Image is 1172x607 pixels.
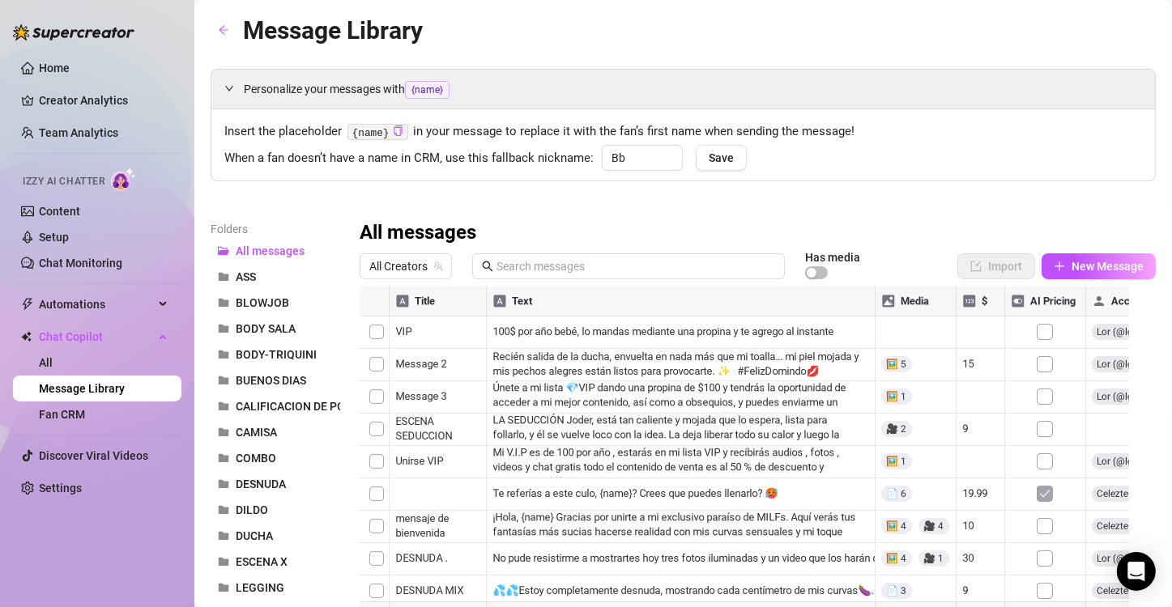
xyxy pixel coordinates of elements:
button: All messages [211,238,340,264]
span: folder [218,323,229,334]
span: folder-open [218,245,229,257]
span: DESNUDA [236,478,286,490]
span: Personalize your messages with [244,80,1142,99]
span: folder [218,582,229,593]
a: Discover Viral Videos [39,449,148,462]
span: Izzy AI Chatter [23,174,104,189]
span: folder [218,375,229,386]
button: BUENOS DIAS [211,367,340,393]
span: folder [218,504,229,516]
button: ASS [211,264,340,290]
a: Settings [39,482,82,495]
span: folder [218,349,229,360]
span: folder [218,271,229,282]
button: Click to Copy [393,125,403,138]
div: Personalize your messages with{name} [211,70,1155,108]
span: folder [218,452,229,464]
article: Message Library [243,11,423,49]
span: Chat Copilot [39,324,154,350]
a: Creator Analytics [39,87,168,113]
span: BODY-TRIQUINI [236,348,317,361]
h3: All messages [360,220,476,246]
button: CAMISA [211,419,340,445]
article: Has media [805,253,860,262]
span: folder [218,297,229,308]
div: Open Intercom Messenger [1117,552,1156,591]
img: Chat Copilot [21,331,32,342]
button: DUCHA [211,523,340,549]
span: thunderbolt [21,298,34,311]
a: Home [39,62,70,74]
button: DESNUDA [211,471,340,497]
span: Insert the placeholder in your message to replace it with the fan’s first name when sending the m... [224,122,1142,142]
span: When a fan doesn’t have a name in CRM, use this fallback nickname: [224,149,594,168]
span: folder [218,530,229,541]
span: Save [709,151,734,164]
article: Folders [211,220,340,238]
img: logo-BBDzfeDw.svg [13,24,134,40]
a: Message Library [39,382,125,395]
a: Fan CRM [39,408,85,421]
span: {name} [405,81,450,99]
span: Automations [39,291,154,317]
span: team [433,261,443,271]
span: BLOWJOB [236,296,289,309]
button: New Message [1042,253,1156,279]
span: BODY SALA [236,322,296,335]
span: ESCENA X [236,555,288,568]
button: COMBO [211,445,340,471]
span: folder [218,427,229,438]
button: Import [957,253,1035,279]
img: AI Chatter [111,168,136,191]
input: Search messages [497,257,775,275]
a: Chat Monitoring [39,257,122,270]
code: {name} [347,124,408,141]
span: folder [218,401,229,412]
button: BODY SALA [211,316,340,342]
span: copy [393,125,403,136]
span: CAMISA [236,426,277,439]
span: DILDO [236,503,268,516]
a: Content [39,205,80,218]
span: folder [218,556,229,567]
span: All messages [236,244,305,257]
button: CALIFICACION DE POLLA [211,393,340,419]
span: DUCHA [236,529,273,542]
span: COMBO [236,452,276,465]
span: ASS [236,270,256,283]
span: LEGGING [236,581,284,594]
span: BUENOS DIAS [236,374,306,387]
button: Save [696,145,747,171]
a: Team Analytics [39,126,118,139]
span: CALIFICACION DE POLLA [236,400,365,413]
span: folder [218,478,229,490]
span: arrow-left [218,24,229,36]
span: search [482,261,493,272]
button: BLOWJOB [211,290,340,316]
button: LEGGING [211,575,340,601]
span: expanded [224,83,234,93]
a: All [39,356,53,369]
a: Setup [39,231,69,244]
span: New Message [1072,260,1144,273]
span: All Creators [369,254,442,278]
button: BODY-TRIQUINI [211,342,340,367]
button: DILDO [211,497,340,523]
button: ESCENA X [211,549,340,575]
span: plus [1054,261,1065,272]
